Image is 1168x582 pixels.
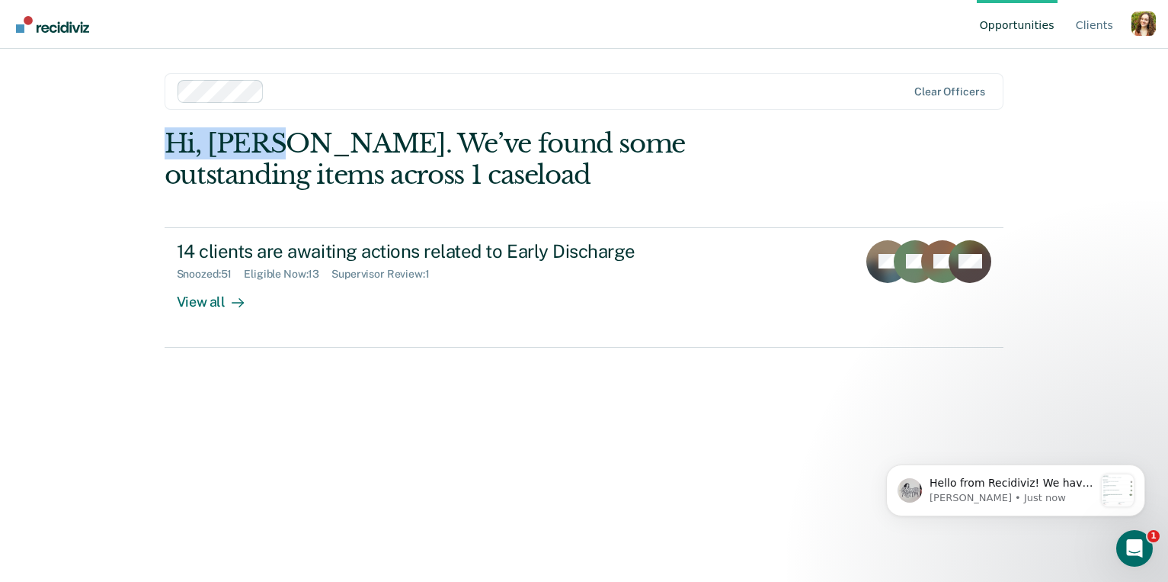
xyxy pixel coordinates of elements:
div: View all [177,281,262,310]
div: Clear officers [914,85,984,98]
div: 14 clients are awaiting actions related to Early Discharge [177,240,712,262]
div: Supervisor Review : 1 [331,268,441,281]
p: Message from Kim, sent Just now [66,57,231,71]
div: Hi, [PERSON_NAME]. We’ve found some outstanding items across 1 caseload [165,128,836,191]
span: Hello from Recidiviz! We have some exciting news. Officers will now have their own Overview page ... [66,43,230,540]
span: 1 [1147,530,1160,542]
div: Eligible Now : 13 [244,268,331,281]
button: Profile dropdown button [1131,11,1156,36]
img: Recidiviz [16,16,89,33]
div: Snoozed : 51 [177,268,245,281]
iframe: Intercom live chat [1116,530,1153,567]
a: 14 clients are awaiting actions related to Early DischargeSnoozed:51Eligible Now:13Supervisor Rev... [165,227,1004,348]
iframe: Intercom notifications message [863,434,1168,541]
